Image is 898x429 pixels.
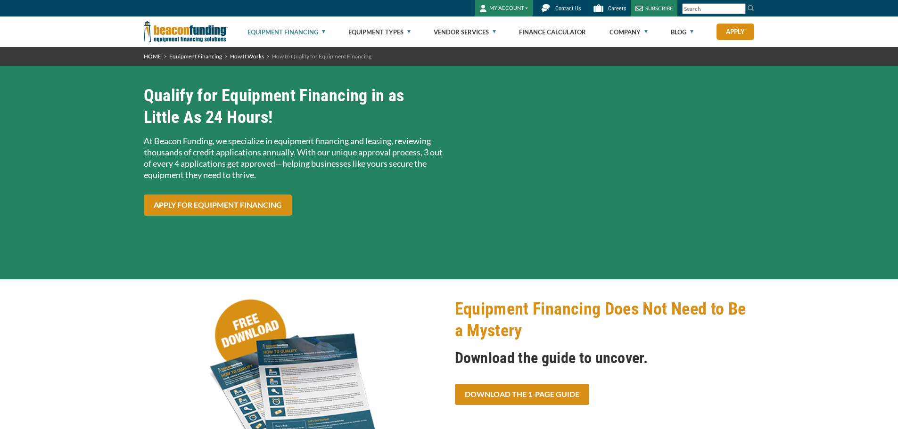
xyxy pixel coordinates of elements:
[247,17,325,47] a: Equipment Financing
[230,53,264,60] a: How It Works
[455,298,755,341] h2: Equipment Financing Does Not Need to Be a Mystery
[671,17,693,47] a: Blog
[272,53,371,60] span: How to Qualify for Equipment Financing
[555,5,581,12] span: Contact Us
[455,384,589,405] a: Download the 1-Page Guide
[348,17,411,47] a: Equipment Types
[608,5,626,12] span: Careers
[682,3,746,14] input: Search
[519,17,586,47] a: Finance Calculator
[144,194,292,216] a: Apply for Equipment Financing
[144,53,161,60] a: HOME
[169,53,222,60] a: Equipment Financing
[434,17,496,47] a: Vendor Services
[736,5,743,13] a: Clear search text
[455,348,755,367] h3: Download the guide to uncover.
[610,17,648,47] a: Company
[144,135,444,180] p: At Beacon Funding, we specialize in equipment financing and leasing, reviewing thousands of credi...
[144,85,444,128] h2: Qualify for Equipment Financing in as Little As 24 Hours!
[144,16,228,47] img: Beacon Funding Corporation logo
[747,4,755,12] img: Search
[717,24,754,40] a: Apply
